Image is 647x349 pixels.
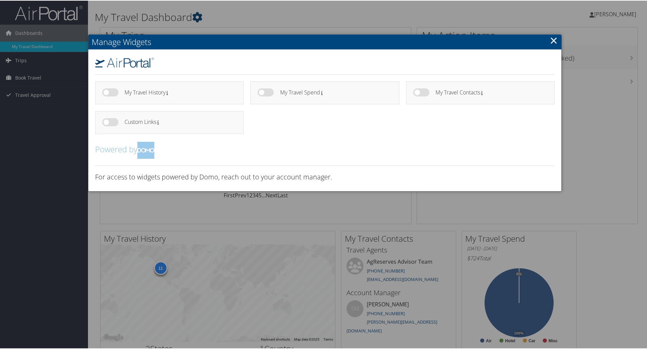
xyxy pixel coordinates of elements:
h3: For access to widgets powered by Domo, reach out to your account manager. [95,172,555,181]
img: airportal-logo.png [95,57,154,67]
h2: Manage Widgets [88,34,561,49]
img: domo-logo.png [137,141,154,158]
h4: Custom Links [125,118,231,124]
h2: Powered by [95,141,555,158]
h4: My Travel Contacts [436,89,542,95]
h4: My Travel Spend [280,89,387,95]
a: Close [550,33,558,46]
h4: My Travel History [125,89,231,95]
